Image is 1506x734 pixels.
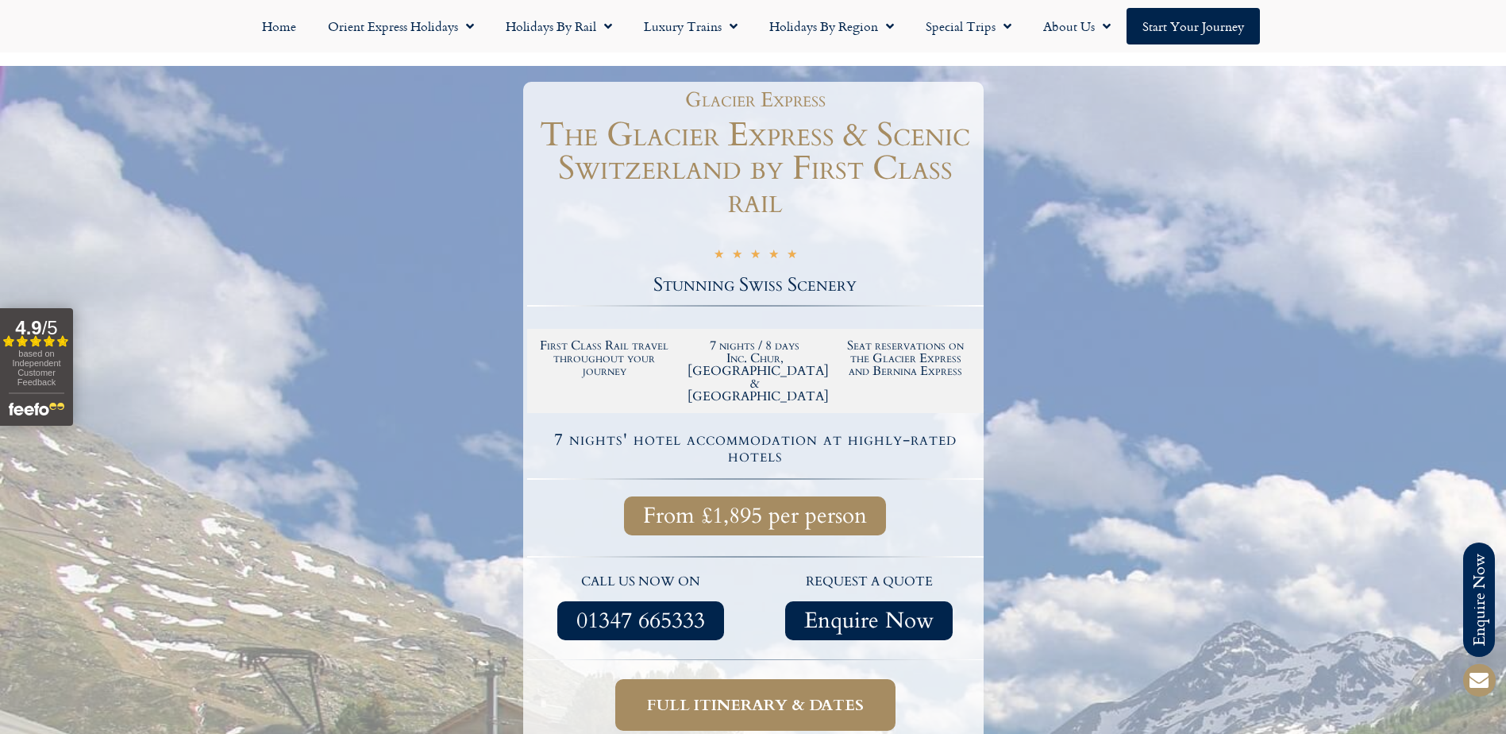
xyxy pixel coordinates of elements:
[527,276,984,295] h2: Stunning Swiss Scenery
[8,8,1498,44] nav: Menu
[530,431,981,465] h4: 7 nights' hotel accommodation at highly-rated hotels
[1027,8,1127,44] a: About Us
[714,247,724,265] i: ★
[312,8,490,44] a: Orient Express Holidays
[490,8,628,44] a: Holidays by Rail
[624,496,886,535] a: From £1,895 per person
[787,247,797,265] i: ★
[246,8,312,44] a: Home
[537,339,672,377] h2: First Class Rail travel throughout your journey
[714,245,797,265] div: 5/5
[557,601,724,640] a: 01347 665333
[535,90,976,110] h1: Glacier Express
[910,8,1027,44] a: Special Trips
[785,601,953,640] a: Enquire Now
[527,118,984,218] h1: The Glacier Express & Scenic Switzerland by First Class rail
[643,506,867,526] span: From £1,895 per person
[763,572,976,593] p: request a quote
[732,247,742,265] i: ★
[647,695,864,715] span: Full itinerary & dates
[615,679,896,731] a: Full itinerary & dates
[535,572,748,593] p: call us now on
[804,611,934,631] span: Enquire Now
[1127,8,1260,44] a: Start your Journey
[750,247,761,265] i: ★
[628,8,753,44] a: Luxury Trains
[688,339,822,403] h2: 7 nights / 8 days Inc. Chur, [GEOGRAPHIC_DATA] & [GEOGRAPHIC_DATA]
[576,611,705,631] span: 01347 665333
[838,339,973,377] h2: Seat reservations on the Glacier Express and Bernina Express
[768,247,779,265] i: ★
[753,8,910,44] a: Holidays by Region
